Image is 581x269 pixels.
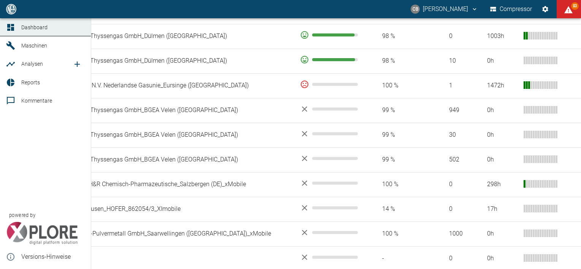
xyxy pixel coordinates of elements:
div: 0 h [487,131,518,139]
td: 909000632_Thyssengas GmbH_Dülmen ([GEOGRAPHIC_DATA]) [51,49,294,73]
div: 1003 h [487,32,518,41]
span: 502 [437,155,475,164]
div: 1472 h [487,81,518,90]
img: logo [5,4,17,14]
span: 0 [437,32,475,41]
span: 14 % [370,205,425,214]
span: 100 % [370,229,425,238]
td: 909001323_Thyssengas GmbH_BGEA Velen ([GEOGRAPHIC_DATA]) [51,123,294,147]
span: 0 [437,254,475,263]
div: 0 h [487,229,518,238]
div: No data [300,154,358,163]
span: 83 [571,2,579,10]
span: Dashboard [21,24,48,30]
button: Compressor [489,2,534,16]
div: 0 h [487,254,518,263]
span: Reports [21,79,40,85]
td: DLR-Hardthausen_HOFER_862054/3_XImobile [51,197,294,222]
button: christian.boehr@neuman-esser.com [410,2,479,16]
span: Kommentare [21,98,52,104]
span: 100 % [370,180,425,189]
span: 10 [437,57,475,65]
span: 1 [437,81,475,90]
div: 94 % [300,55,358,64]
span: 1000 [437,229,475,238]
a: new /machines [79,43,85,49]
td: 909000886_ N.V. Nederlandse Gasunie_Eursinge ([GEOGRAPHIC_DATA]) [51,73,294,98]
span: Versions-Hinweise [21,252,85,261]
div: 0 % [300,80,358,89]
a: new /analyses/list/0 [70,57,85,72]
span: 98 % [370,57,425,65]
div: No data [300,228,358,237]
div: CB [411,5,420,14]
span: 99 % [370,106,425,115]
div: 93 % [300,30,358,40]
td: HOFER_Saar-Pulvermetall GmbH_Saarwellingen ([GEOGRAPHIC_DATA])_xMobile [51,222,294,246]
div: 17 h [487,205,518,214]
div: No data [300,203,358,212]
div: 0 h [487,57,518,65]
span: 30 [437,131,475,139]
span: 100 % [370,81,425,90]
div: 0 h [487,106,518,115]
div: 0 h [487,155,518,164]
span: - [370,254,425,263]
div: No data [300,104,358,114]
button: Einstellungen [538,2,552,16]
td: 99.2232/1_ H&R Chemisch-Pharmazeutische_Salzbergen (DE)_xMobile [51,172,294,197]
span: Analysen [21,61,43,67]
div: No data [300,179,358,188]
img: Xplore Logo [6,222,78,245]
div: 298 h [487,180,518,189]
span: 0 [437,180,475,189]
span: 98 % [370,32,425,41]
div: No data [300,253,358,262]
div: No data [300,129,358,138]
span: 0 [437,205,475,214]
span: powered by [9,212,35,219]
td: 909001322_Thyssengas GmbH_BGEA Velen ([GEOGRAPHIC_DATA]) [51,98,294,123]
span: 99 % [370,155,425,164]
span: 99 % [370,131,425,139]
td: 909001324_Thyssengas GmbH_BGEA Velen ([GEOGRAPHIC_DATA]) [51,147,294,172]
span: Maschinen [21,43,47,49]
span: 949 [437,106,475,115]
td: 909000631_Thyssengas GmbH_Dülmen ([GEOGRAPHIC_DATA]) [51,24,294,49]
